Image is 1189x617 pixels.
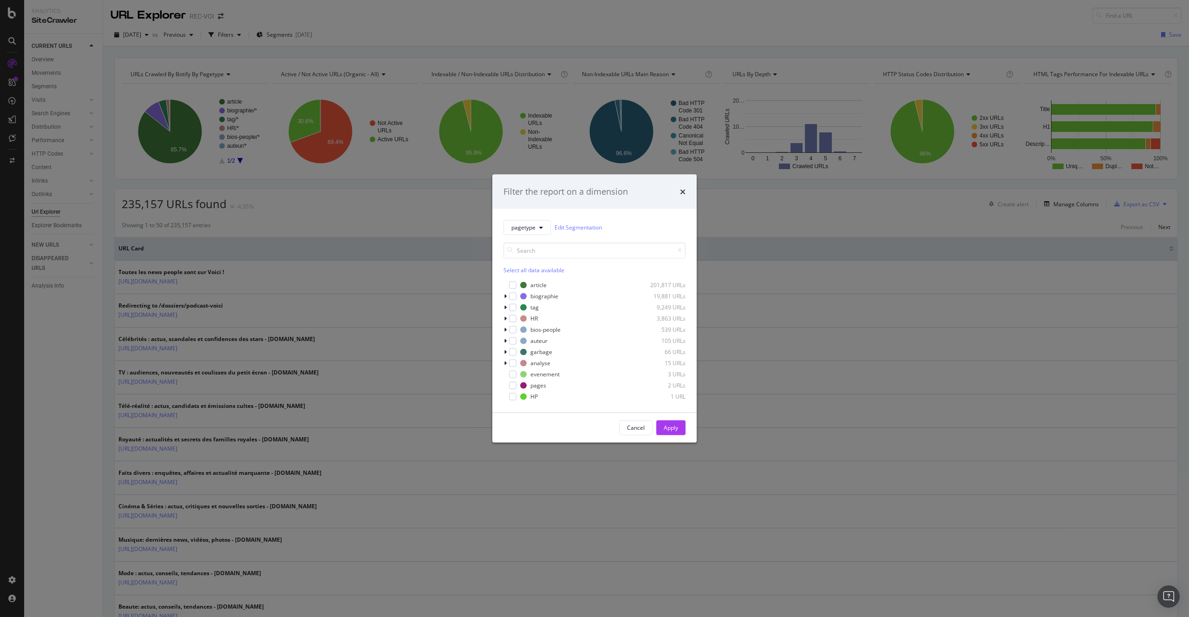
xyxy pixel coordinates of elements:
div: Open Intercom Messenger [1157,585,1180,608]
div: 19,881 URLs [640,292,686,300]
div: analyse [530,359,550,367]
div: 9,249 URLs [640,303,686,311]
div: 2 URLs [640,381,686,389]
a: Edit Segmentation [555,223,602,232]
div: modal [492,175,697,443]
div: 105 URLs [640,337,686,345]
div: bios-people [530,326,561,334]
div: garbage [530,348,552,356]
div: article [530,281,547,289]
div: pages [530,381,546,389]
div: 539 URLs [640,326,686,334]
div: HP [530,393,538,400]
div: tag [530,303,539,311]
input: Search [503,242,686,258]
button: Cancel [619,420,653,435]
div: Filter the report on a dimension [503,186,628,198]
div: Cancel [627,424,645,432]
div: 3 URLs [640,370,686,378]
div: biographie [530,292,558,300]
div: 1 URL [640,393,686,400]
div: HR [530,315,538,322]
div: times [680,186,686,198]
div: 3,863 URLs [640,315,686,322]
button: Apply [656,420,686,435]
div: 201,817 URLs [640,281,686,289]
span: pagetype [511,223,536,231]
div: 15 URLs [640,359,686,367]
button: pagetype [503,220,551,235]
div: Select all data available [503,266,686,274]
div: 66 URLs [640,348,686,356]
div: Apply [664,424,678,432]
div: evenement [530,370,560,378]
div: auteur [530,337,548,345]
